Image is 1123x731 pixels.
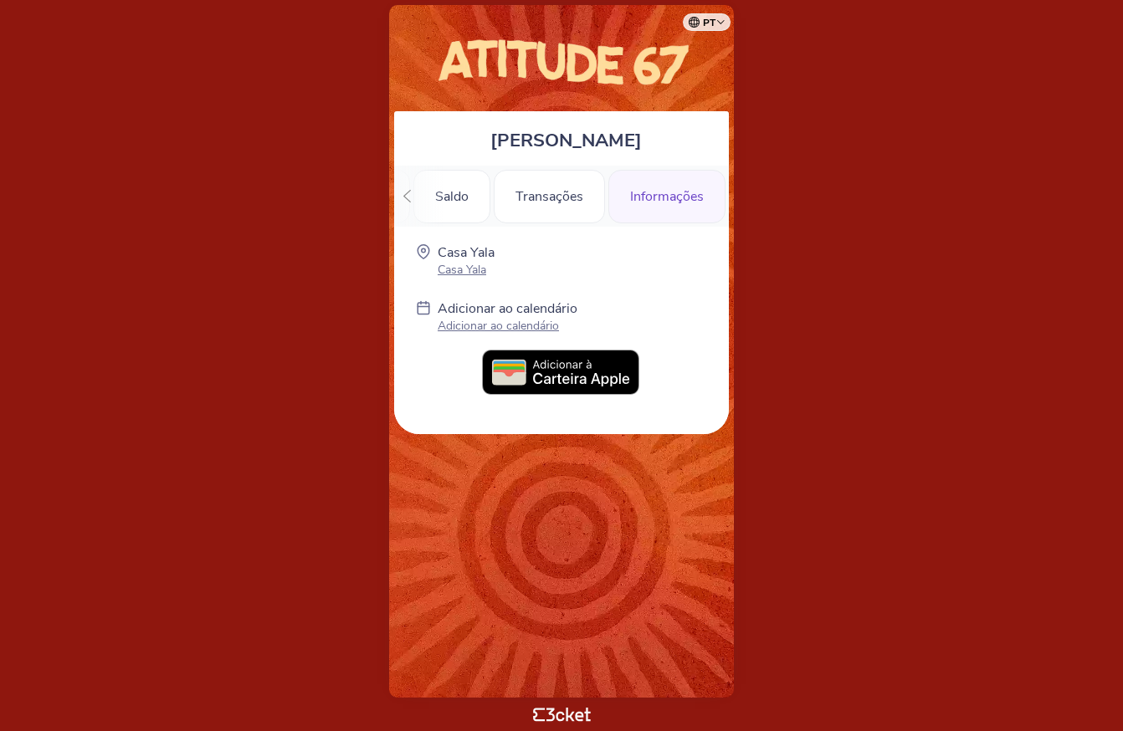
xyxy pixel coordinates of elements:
div: Saldo [413,170,490,223]
a: Transações [494,186,605,204]
div: Informações [608,170,726,223]
div: Transações [494,170,605,223]
span: [PERSON_NAME] [490,128,642,153]
p: Adicionar ao calendário [438,318,577,334]
a: Saldo [413,186,490,204]
p: Casa Yala [438,262,495,278]
p: Casa Yala [438,243,495,262]
img: ATITUDE 67 — CASA YALA, PORTO [403,22,720,103]
a: Casa Yala Casa Yala [438,243,495,278]
img: PT_Add_to_Apple_Wallet.09b75ae6.svg [482,350,641,396]
p: Adicionar ao calendário [438,299,577,318]
a: Adicionar ao calendário Adicionar ao calendário [438,299,577,337]
a: Informações [608,186,726,204]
